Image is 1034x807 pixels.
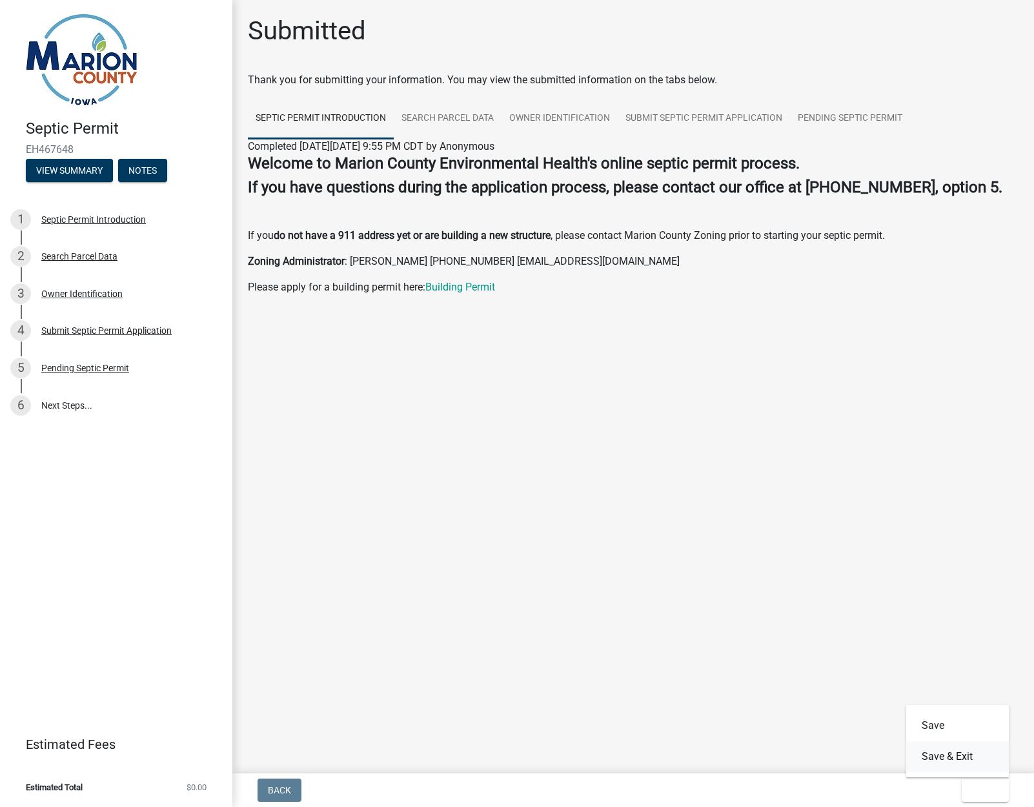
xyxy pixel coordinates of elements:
img: Marion County, Iowa [26,14,137,106]
div: 1 [10,209,31,230]
strong: Zoning Administrator [248,255,345,267]
div: 4 [10,320,31,341]
span: Estimated Total [26,783,83,792]
button: Save [906,710,1009,741]
a: Estimated Fees [10,731,212,757]
button: Back [258,779,301,802]
span: Exit [972,785,991,795]
div: Submit Septic Permit Application [41,326,172,335]
div: Owner Identification [41,289,123,298]
span: Completed [DATE][DATE] 9:55 PM CDT by Anonymous [248,140,494,152]
span: Back [268,785,291,795]
a: Pending Septic Permit [790,98,910,139]
button: Notes [118,159,167,182]
strong: If you have questions during the application process, please contact our office at [PHONE_NUMBER]... [248,178,1002,196]
div: Septic Permit Introduction [41,215,146,224]
span: EH467648 [26,143,207,156]
wm-modal-confirm: Summary [26,166,113,176]
h4: Septic Permit [26,119,222,138]
strong: do not have a 911 address yet or are building a new structure [274,229,551,241]
div: 5 [10,358,31,378]
p: : [PERSON_NAME] [PHONE_NUMBER] [EMAIL_ADDRESS][DOMAIN_NAME] [248,254,1019,269]
a: Submit Septic Permit Application [618,98,790,139]
div: Pending Septic Permit [41,363,129,373]
p: If you , please contact Marion County Zoning prior to starting your septic permit. [248,228,1019,243]
wm-modal-confirm: Notes [118,166,167,176]
a: Building Permit [425,281,495,293]
button: Exit [962,779,1009,802]
a: Septic Permit Introduction [248,98,394,139]
h1: Submitted [248,15,366,46]
button: Save & Exit [906,741,1009,772]
strong: Welcome to Marion County Environmental Health's online septic permit process. [248,154,800,172]
div: 6 [10,395,31,416]
div: Exit [906,705,1009,777]
div: 3 [10,283,31,304]
a: Owner Identification [502,98,618,139]
div: 2 [10,246,31,267]
div: Thank you for submitting your information. You may view the submitted information on the tabs below. [248,72,1019,88]
span: $0.00 [187,783,207,792]
div: Search Parcel Data [41,252,117,261]
button: View Summary [26,159,113,182]
p: Please apply for a building permit here: [248,280,1019,295]
a: Search Parcel Data [394,98,502,139]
